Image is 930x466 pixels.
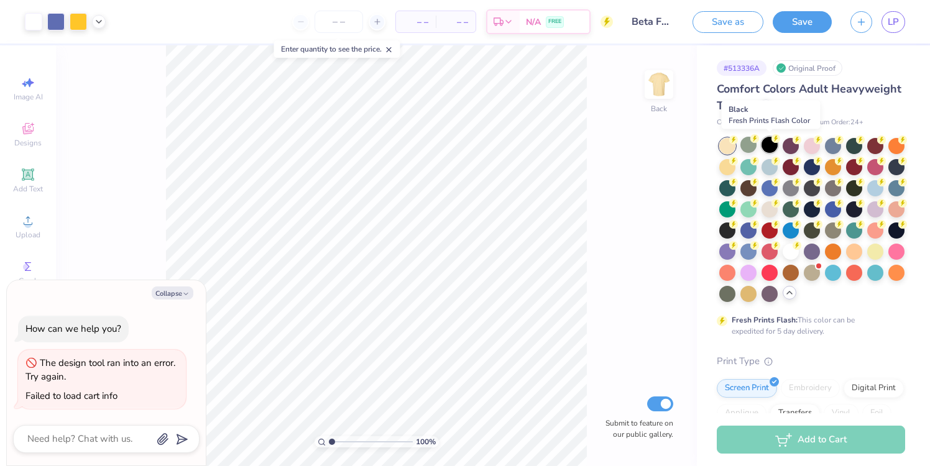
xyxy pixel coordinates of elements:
div: This color can be expedited for 5 day delivery. [732,314,885,337]
button: Save [773,11,832,33]
span: Designs [14,138,42,148]
span: Fresh Prints Flash Color [729,116,810,126]
span: Add Text [13,184,43,194]
span: – – [403,16,428,29]
div: The design tool ran into an error. Try again. [25,357,175,383]
a: LP [882,11,905,33]
img: Back [647,72,671,97]
div: # 513336A [717,60,767,76]
span: Comfort Colors Adult Heavyweight T-Shirt [717,81,901,113]
input: – – [315,11,363,33]
div: Screen Print [717,379,777,398]
div: Back [651,103,667,114]
div: Print Type [717,354,905,368]
div: Foil [862,404,891,423]
span: FREE [548,17,561,26]
button: Collapse [152,286,193,299]
div: Applique [717,404,767,423]
strong: Fresh Prints Flash: [732,315,798,325]
span: LP [888,15,899,29]
div: Embroidery [781,379,840,398]
div: Failed to load cart info [25,390,117,402]
span: Minimum Order: 24 + [801,117,863,128]
div: Original Proof [773,60,842,76]
button: Save as [693,11,763,33]
label: Submit to feature on our public gallery. [599,418,673,440]
span: – – [443,16,468,29]
span: N/A [526,16,541,29]
div: Transfers [770,404,820,423]
div: Digital Print [844,379,904,398]
input: Untitled Design [622,9,683,34]
div: Vinyl [824,404,859,423]
div: Enter quantity to see the price. [274,40,400,58]
span: Upload [16,230,40,240]
span: Comfort Colors [717,117,763,128]
span: 100 % [416,436,436,447]
div: How can we help you? [25,322,121,335]
span: Image AI [14,92,43,102]
div: Black [722,101,821,129]
span: Greek [19,276,38,286]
